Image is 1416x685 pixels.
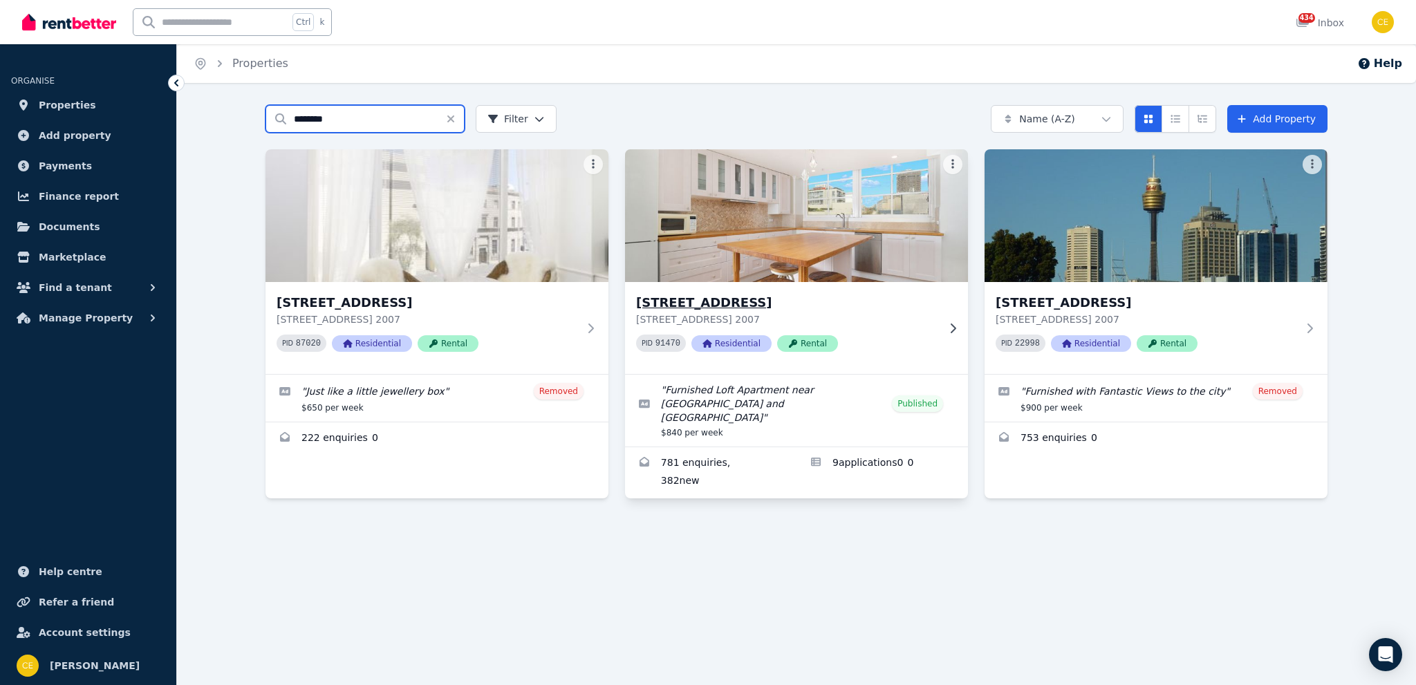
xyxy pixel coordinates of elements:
span: Refer a friend [39,594,114,610]
nav: Breadcrumb [177,44,305,83]
a: Account settings [11,619,165,646]
button: Clear search [445,105,465,133]
a: Help centre [11,558,165,585]
span: Residential [332,335,412,352]
button: Filter [476,105,557,133]
a: Finance report [11,182,165,210]
button: More options [1303,155,1322,174]
button: Card view [1135,105,1162,133]
img: 185 Broadway, Ultimo [265,149,608,282]
p: [STREET_ADDRESS] 2007 [277,312,578,326]
span: Rental [1137,335,1198,352]
a: 185 Broadway, Ultimo[STREET_ADDRESS][STREET_ADDRESS] 2007PID 91470ResidentialRental [625,149,968,374]
small: PID [282,339,293,347]
small: PID [642,339,653,347]
h3: [STREET_ADDRESS] [277,293,578,312]
button: Expanded list view [1189,105,1216,133]
img: RentBetter [22,12,116,32]
h3: [STREET_ADDRESS] [636,293,938,312]
a: Payments [11,152,165,180]
span: Account settings [39,624,131,641]
span: [PERSON_NAME] [50,657,140,674]
code: 91470 [655,339,680,348]
a: Edit listing: Furnished with Fantastic Views to the city [985,375,1327,422]
a: Properties [232,57,288,70]
span: k [319,17,324,28]
span: Filter [487,112,528,126]
button: Find a tenant [11,274,165,301]
a: Applications for 185 Broadway, Ultimo [796,447,968,498]
span: Rental [777,335,838,352]
p: [STREET_ADDRESS] 2007 [636,312,938,326]
span: Residential [691,335,772,352]
span: Help centre [39,563,102,580]
div: View options [1135,105,1216,133]
span: Manage Property [39,310,133,326]
a: 185 Broadway, Ultimo[STREET_ADDRESS][STREET_ADDRESS] 2007PID 87020ResidentialRental [265,149,608,374]
div: Open Intercom Messenger [1369,638,1402,671]
a: Documents [11,213,165,241]
img: Caroline Evans [1372,11,1394,33]
a: Refer a friend [11,588,165,616]
span: Add property [39,127,111,144]
a: Enquiries for 185 Broadway, Ultimo [265,422,608,456]
a: Add property [11,122,165,149]
small: PID [1001,339,1012,347]
button: Help [1357,55,1402,72]
span: Find a tenant [39,279,112,296]
a: 185-211 Broadway, ULTIMO[STREET_ADDRESS][STREET_ADDRESS] 2007PID 22998ResidentialRental [985,149,1327,374]
a: Enquiries for 185 Broadway, Ultimo [625,447,796,498]
button: More options [943,155,962,174]
a: Edit listing: Furnished Loft Apartment near UTS and USYD [625,375,968,447]
img: 185-211 Broadway, ULTIMO [985,149,1327,282]
h3: [STREET_ADDRESS] [996,293,1297,312]
span: Properties [39,97,96,113]
a: Enquiries for 185-211 Broadway, ULTIMO [985,422,1327,456]
a: Marketplace [11,243,165,271]
p: [STREET_ADDRESS] 2007 [996,312,1297,326]
span: Rental [418,335,478,352]
span: Residential [1051,335,1131,352]
button: Manage Property [11,304,165,332]
span: Finance report [39,188,119,205]
span: Marketplace [39,249,106,265]
button: More options [584,155,603,174]
button: Compact list view [1162,105,1189,133]
a: Properties [11,91,165,119]
img: 185 Broadway, Ultimo [617,146,977,285]
span: Documents [39,218,100,235]
span: 434 [1298,13,1315,23]
span: Name (A-Z) [1019,112,1075,126]
code: 22998 [1015,339,1040,348]
button: Name (A-Z) [991,105,1124,133]
span: ORGANISE [11,76,55,86]
span: Payments [39,158,92,174]
img: Caroline Evans [17,655,39,677]
code: 87020 [296,339,321,348]
span: Ctrl [292,13,314,31]
a: Edit listing: Just like a little jewellery box [265,375,608,422]
a: Add Property [1227,105,1327,133]
div: Inbox [1296,16,1344,30]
